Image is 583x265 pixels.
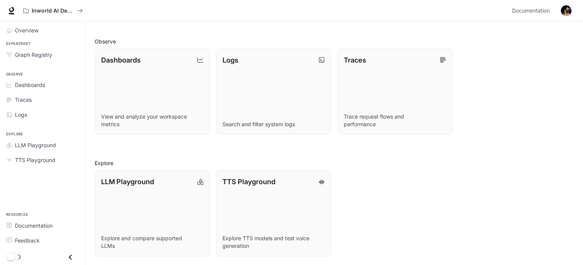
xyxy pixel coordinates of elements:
[62,249,79,265] button: Close drawer
[101,55,141,65] p: Dashboards
[559,3,574,18] button: User avatar
[222,234,325,250] p: Explore TTS models and test voice generation
[3,78,82,92] a: Dashboards
[95,48,210,135] a: DashboardsView and analyze your workspace metrics
[216,48,331,135] a: LogsSearch and filter system logs
[15,111,27,119] span: Logs
[222,120,325,128] p: Search and filter system logs
[7,252,14,261] span: Dark mode toggle
[101,177,154,187] p: LLM Playground
[15,222,53,230] span: Documentation
[101,234,203,250] p: Explore and compare supported LLMs
[15,51,52,59] span: Graph Registry
[3,108,82,121] a: Logs
[95,37,574,45] h2: Observe
[32,8,74,14] p: Inworld AI Demos
[561,5,572,16] img: User avatar
[3,24,82,37] a: Overview
[3,153,82,167] a: TTS Playground
[222,177,275,187] p: TTS Playground
[509,3,556,18] a: Documentation
[15,236,40,244] span: Feedback
[3,48,82,61] a: Graph Registry
[344,113,446,128] p: Trace request flows and performance
[3,138,82,152] a: LLM Playground
[95,159,574,167] h2: Explore
[337,48,453,135] a: TracesTrace request flows and performance
[15,141,56,149] span: LLM Playground
[15,156,55,164] span: TTS Playground
[95,170,210,257] a: LLM PlaygroundExplore and compare supported LLMs
[512,6,550,16] span: Documentation
[15,96,32,104] span: Traces
[3,234,82,247] a: Feedback
[3,93,82,106] a: Traces
[344,55,366,65] p: Traces
[15,81,45,89] span: Dashboards
[216,170,331,257] a: TTS PlaygroundExplore TTS models and test voice generation
[20,3,86,18] button: All workspaces
[15,26,39,34] span: Overview
[101,113,203,128] p: View and analyze your workspace metrics
[3,219,82,232] a: Documentation
[222,55,238,65] p: Logs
